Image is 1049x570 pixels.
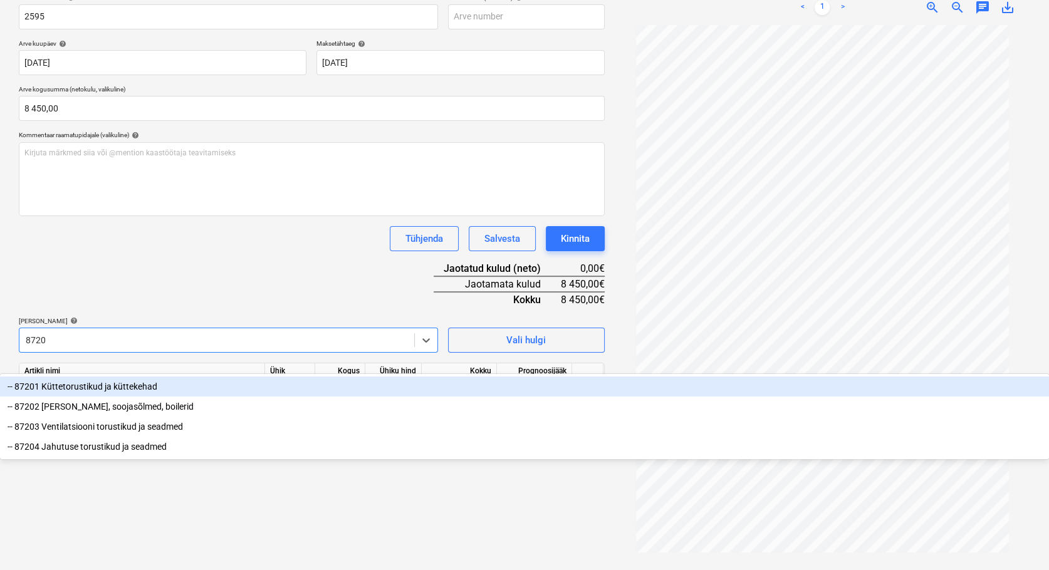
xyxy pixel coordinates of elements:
[506,332,546,348] div: Vali hulgi
[434,261,561,276] div: Jaotatud kulud (neto)
[19,39,306,48] div: Arve kuupäev
[19,363,265,379] div: Artikli nimi
[390,226,459,251] button: Tühjenda
[19,4,438,29] input: Dokumendi nimi
[265,363,315,379] div: Ühik
[355,40,365,48] span: help
[561,231,590,247] div: Kinnita
[434,292,561,307] div: Kokku
[561,292,605,307] div: 8 450,00€
[448,4,605,29] input: Arve number
[405,231,443,247] div: Tühjenda
[448,328,605,353] button: Vali hulgi
[19,85,605,96] p: Arve kogusumma (netokulu, valikuline)
[484,231,520,247] div: Salvesta
[316,39,604,48] div: Maksetähtaeg
[561,276,605,292] div: 8 450,00€
[315,363,365,379] div: Kogus
[422,363,497,379] div: Kokku
[434,276,561,292] div: Jaotamata kulud
[19,131,605,139] div: Kommentaar raamatupidajale (valikuline)
[546,226,605,251] button: Kinnita
[19,50,306,75] input: Arve kuupäeva pole määratud.
[365,363,422,379] div: Ühiku hind
[986,510,1049,570] iframe: Chat Widget
[561,261,605,276] div: 0,00€
[129,132,139,139] span: help
[19,317,438,325] div: [PERSON_NAME]
[56,40,66,48] span: help
[469,226,536,251] button: Salvesta
[316,50,604,75] input: Tähtaega pole määratud
[68,317,78,324] span: help
[19,96,605,121] input: Arve kogusumma (netokulu, valikuline)
[497,363,572,379] div: Prognoosijääk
